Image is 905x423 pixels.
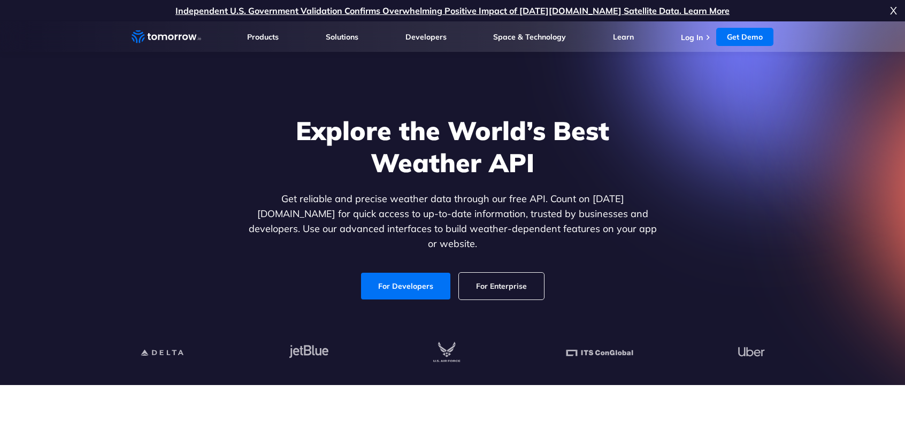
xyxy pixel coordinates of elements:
a: Home link [132,29,201,45]
a: Learn [613,32,634,42]
a: Space & Technology [493,32,566,42]
a: Independent U.S. Government Validation Confirms Overwhelming Positive Impact of [DATE][DOMAIN_NAM... [175,5,730,16]
a: Products [247,32,279,42]
a: For Enterprise [459,273,544,299]
h1: Explore the World’s Best Weather API [246,114,659,179]
a: Solutions [326,32,358,42]
a: Get Demo [716,28,773,46]
a: Developers [405,32,447,42]
a: Log In [681,33,703,42]
a: For Developers [361,273,450,299]
p: Get reliable and precise weather data through our free API. Count on [DATE][DOMAIN_NAME] for quic... [246,191,659,251]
